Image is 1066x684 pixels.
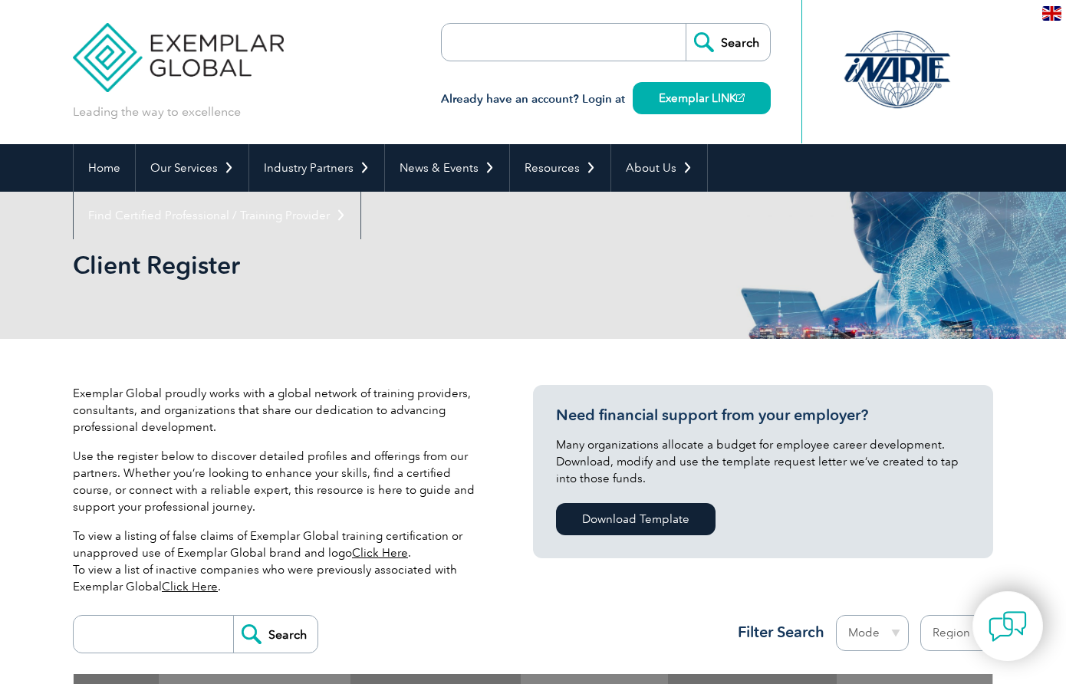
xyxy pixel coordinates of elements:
a: Home [74,144,135,192]
a: Resources [510,144,610,192]
a: About Us [611,144,707,192]
h3: Already have an account? Login at [441,90,771,109]
h3: Filter Search [729,623,824,642]
a: Click Here [162,580,218,594]
a: Find Certified Professional / Training Provider [74,192,360,239]
a: Download Template [556,503,716,535]
a: Click Here [352,546,408,560]
p: Leading the way to excellence [73,104,241,120]
img: en [1042,6,1061,21]
a: Exemplar LINK [633,82,771,114]
img: contact-chat.png [989,607,1027,646]
p: Use the register below to discover detailed profiles and offerings from our partners. Whether you... [73,448,487,515]
h2: Client Register [73,253,717,278]
input: Search [233,616,317,653]
img: open_square.png [736,94,745,102]
a: Our Services [136,144,248,192]
p: Many organizations allocate a budget for employee career development. Download, modify and use th... [556,436,970,487]
input: Search [686,24,770,61]
h3: Need financial support from your employer? [556,406,970,425]
a: Industry Partners [249,144,384,192]
p: To view a listing of false claims of Exemplar Global training certification or unapproved use of ... [73,528,487,595]
p: Exemplar Global proudly works with a global network of training providers, consultants, and organ... [73,385,487,436]
a: News & Events [385,144,509,192]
